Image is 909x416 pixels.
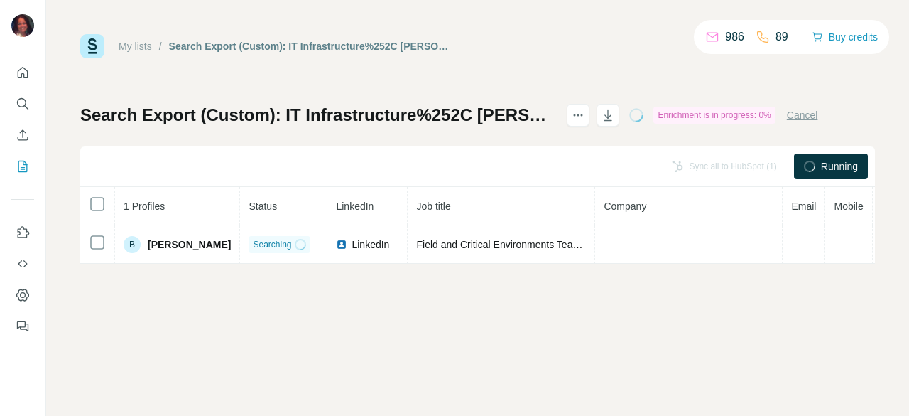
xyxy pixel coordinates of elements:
[336,239,347,250] img: LinkedIn logo
[11,14,34,37] img: Avatar
[653,107,775,124] div: Enrichment is in progress: 0%
[159,39,162,53] li: /
[812,27,878,47] button: Buy credits
[249,201,277,212] span: Status
[567,104,589,127] button: actions
[11,91,34,117] button: Search
[725,28,744,46] p: 986
[124,236,141,253] div: B
[124,201,165,212] span: 1 Profiles
[80,104,554,127] h1: Search Export (Custom): IT Infrastructure%252C [PERSON_NAME] Water - [DATE] 11:25
[119,41,152,52] a: My lists
[416,201,450,212] span: Job title
[80,34,104,58] img: Surfe Logo
[834,201,863,212] span: Mobile
[821,159,858,174] span: Running
[11,60,34,85] button: Quick start
[352,238,389,252] span: LinkedIn
[604,201,646,212] span: Company
[169,39,451,53] div: Search Export (Custom): IT Infrastructure%252C [PERSON_NAME] Water - [DATE] 11:25
[11,314,34,339] button: Feedback
[791,201,816,212] span: Email
[775,28,788,46] p: 89
[416,239,623,250] span: Field and Critical Environments Team Manager
[336,201,374,212] span: LinkedIn
[11,251,34,277] button: Use Surfe API
[787,108,818,122] button: Cancel
[11,154,34,179] button: My lists
[11,220,34,245] button: Use Surfe on LinkedIn
[11,122,34,148] button: Enrich CSV
[148,238,231,252] span: [PERSON_NAME]
[11,282,34,308] button: Dashboard
[253,238,291,251] span: Searching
